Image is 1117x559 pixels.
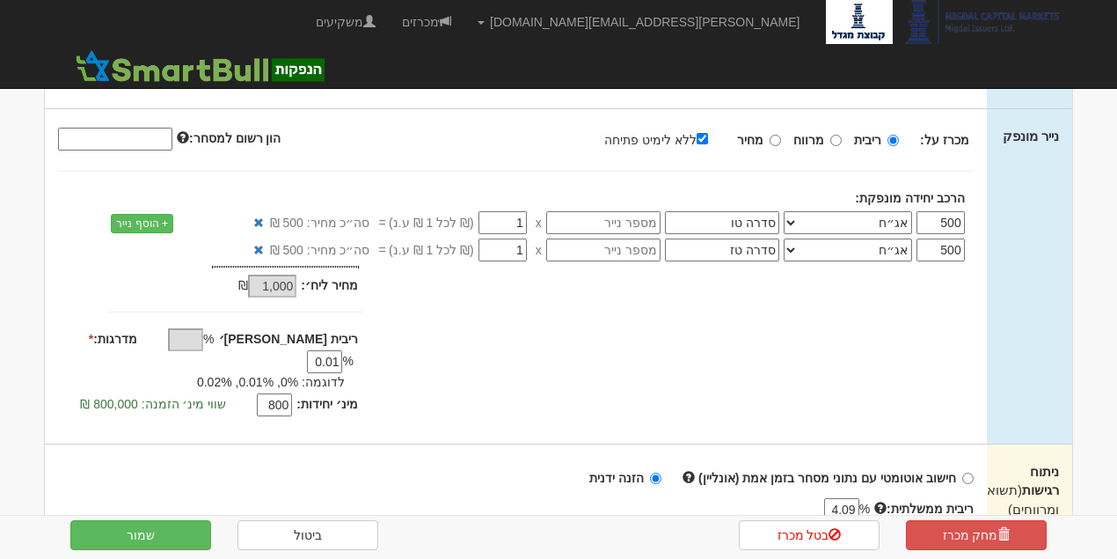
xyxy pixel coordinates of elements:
[887,135,899,146] input: ריבית
[80,397,226,411] span: שווי מינ׳ הזמנה: 800,000 ₪
[1000,462,1059,519] label: ניתוח רגישות
[855,191,964,205] strong: הרכב יחידה מונפקת:
[604,129,726,149] label: ללא לימיט פתיחה
[237,520,378,550] a: ביטול
[698,471,956,485] strong: חישוב אוטומטי עם נתוני מסחר בזמן אמת (אונליין)
[589,471,644,485] strong: הזנה ידנית
[378,241,385,259] span: =
[478,211,527,234] input: מחיר *
[70,48,329,84] img: SmartBull Logo
[378,214,385,232] span: =
[874,500,974,518] label: ריבית ממשלתית:
[296,395,358,413] label: מינ׳ יחידות:
[739,520,880,550] a: בטל מכרז
[70,520,211,550] button: שמור
[386,241,474,259] span: (₪ לכל 1 ₪ ע.נ)
[859,500,870,518] span: %
[386,214,474,232] span: (₪ לכל 1 ₪ ע.נ)
[546,211,661,234] input: מספר נייר
[770,135,781,146] input: מחיר
[342,352,353,370] span: %
[197,375,345,389] span: לדוגמה: 0%, 0.01%, 0.02%
[906,520,1047,550] a: מחק מכרז
[650,473,661,484] input: הזנה ידנית
[665,211,779,234] input: שם הסדרה *
[737,133,763,147] strong: מחיר
[975,482,1059,516] span: (תשואות ומרווחים)
[203,330,214,348] span: %
[1003,127,1059,145] label: נייר מונפק
[665,239,779,261] input: שם הסדרה *
[916,239,965,261] input: כמות
[854,133,881,147] strong: ריבית
[536,214,542,232] span: x
[920,133,969,147] strong: מכרז על:
[830,135,842,146] input: מרווח
[111,214,173,233] a: + הוסף נייר
[478,239,527,261] input: מחיר *
[270,241,370,259] span: סה״כ מחיר: 500 ₪
[916,211,965,234] input: כמות
[165,276,302,298] div: ₪
[793,133,824,147] strong: מרווח
[546,239,661,261] input: מספר נייר
[962,473,974,484] input: חישוב אוטומטי עם נתוני מסחר בזמן אמת (אונליין)
[697,133,708,144] input: ללא לימיט פתיחה
[301,276,358,294] label: מחיר ליח׳:
[89,330,137,348] label: מדרגות:
[177,129,281,147] label: הון רשום למסחר:
[536,241,542,259] span: x
[270,214,370,232] span: סה״כ מחיר: 500 ₪
[219,330,358,348] label: ריבית [PERSON_NAME]׳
